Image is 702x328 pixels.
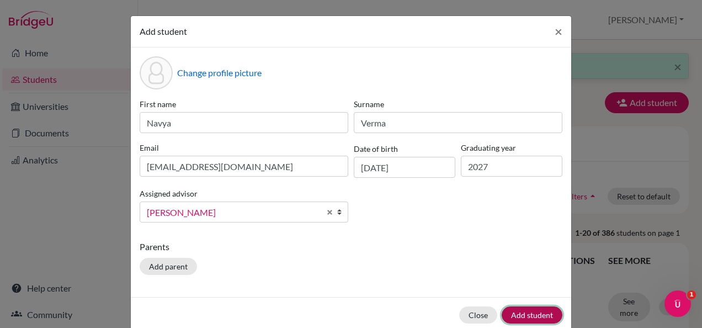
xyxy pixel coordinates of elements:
iframe: Intercom live chat [664,290,691,317]
p: Parents [140,240,562,253]
span: [PERSON_NAME] [147,205,320,220]
label: Assigned advisor [140,188,198,199]
button: Close [546,16,571,47]
button: Add student [502,306,562,324]
label: Email [140,142,348,154]
label: Surname [354,98,562,110]
div: Profile picture [140,56,173,89]
label: Date of birth [354,143,398,155]
label: Graduating year [461,142,562,154]
span: 1 [687,290,696,299]
input: dd/mm/yyyy [354,157,455,178]
span: × [555,23,562,39]
button: Close [459,306,497,324]
button: Add parent [140,258,197,275]
span: Add student [140,26,187,36]
label: First name [140,98,348,110]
